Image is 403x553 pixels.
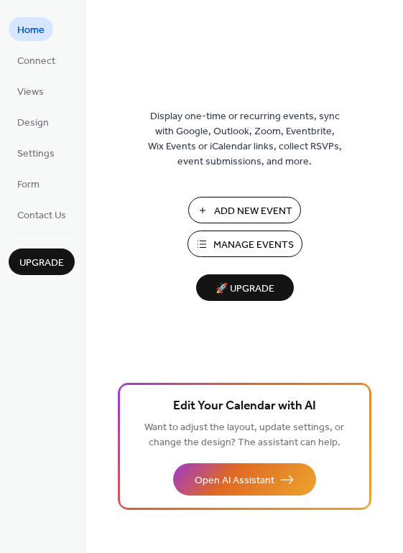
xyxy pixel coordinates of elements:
span: Open AI Assistant [195,473,274,488]
span: Home [17,23,45,38]
a: Design [9,110,57,134]
a: Contact Us [9,203,75,226]
span: Add New Event [214,204,292,219]
span: Upgrade [19,256,64,271]
button: 🚀 Upgrade [196,274,294,301]
a: Home [9,17,53,41]
span: Manage Events [213,238,294,253]
button: Add New Event [188,197,301,223]
a: Views [9,79,52,103]
span: Display one-time or recurring events, sync with Google, Outlook, Zoom, Eventbrite, Wix Events or ... [148,109,342,169]
a: Settings [9,141,63,164]
a: Form [9,172,48,195]
button: Upgrade [9,248,75,275]
span: Edit Your Calendar with AI [173,396,316,417]
span: Form [17,177,40,192]
span: Settings [17,147,55,162]
span: Connect [17,54,55,69]
span: Contact Us [17,208,66,223]
span: Want to adjust the layout, update settings, or change the design? The assistant can help. [144,418,344,452]
span: Views [17,85,44,100]
button: Manage Events [187,231,302,257]
a: Connect [9,48,64,72]
span: Design [17,116,49,131]
span: 🚀 Upgrade [205,279,285,299]
button: Open AI Assistant [173,463,316,496]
